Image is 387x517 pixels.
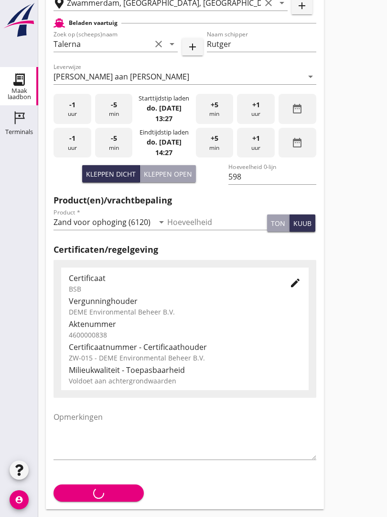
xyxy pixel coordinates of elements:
[140,165,196,182] button: Kleppen open
[237,94,275,124] div: uur
[69,330,301,340] div: 4600000838
[111,133,117,144] span: -5
[69,353,301,363] div: ZW-015 - DEME Environmental Beheer B.V.
[140,128,189,137] div: Eindtijdstip laden
[82,165,140,182] button: Kleppen dicht
[290,277,301,289] i: edit
[211,100,218,110] span: +5
[95,128,133,158] div: min
[95,94,133,124] div: min
[69,133,75,144] span: -1
[155,114,172,123] strong: 13:27
[305,71,316,82] i: arrow_drop_down
[69,364,301,376] div: Milieukwaliteit - Toepasbaarheid
[111,100,117,110] span: -5
[228,169,316,184] input: Hoeveelheid 0-lijn
[69,19,118,27] h2: Beladen vaartuig
[147,103,182,112] strong: do. [DATE]
[291,137,303,148] i: date_range
[293,218,312,228] div: kuub
[54,194,316,207] h2: Product(en)/vrachtbepaling
[156,216,167,228] i: arrow_drop_down
[69,284,274,294] div: BSB
[69,376,301,386] div: Voldoet aan achtergrondwaarden
[155,148,172,157] strong: 14:27
[290,214,315,232] button: kuub
[291,103,303,114] i: date_range
[207,36,316,52] input: Naam schipper
[237,128,275,158] div: uur
[252,133,260,144] span: +1
[86,169,136,179] div: Kleppen dicht
[54,36,151,52] input: Zoek op (scheeps)naam
[187,41,198,53] i: add
[69,272,274,284] div: Certificaat
[166,38,178,50] i: arrow_drop_down
[69,318,301,330] div: Aktenummer
[10,490,29,509] i: account_circle
[5,129,33,135] div: Terminals
[2,2,36,38] img: logo-small.a267ee39.svg
[69,100,75,110] span: -1
[153,38,164,50] i: clear
[69,341,301,353] div: Certificaatnummer - Certificaathouder
[54,409,316,460] textarea: Opmerkingen
[54,214,154,230] input: Product *
[54,94,91,124] div: uur
[147,137,182,146] strong: do. [DATE]
[139,94,189,103] div: Starttijdstip laden
[144,169,192,179] div: Kleppen open
[54,243,316,256] h2: Certificaten/regelgeving
[196,94,234,124] div: min
[54,72,189,81] div: [PERSON_NAME] aan [PERSON_NAME]
[271,218,285,228] div: ton
[252,100,260,110] span: +1
[211,133,218,144] span: +5
[54,128,91,158] div: uur
[69,307,301,317] div: DEME Environmental Beheer B.V.
[196,128,234,158] div: min
[167,214,268,230] input: Hoeveelheid
[267,214,290,232] button: ton
[69,295,301,307] div: Vergunninghouder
